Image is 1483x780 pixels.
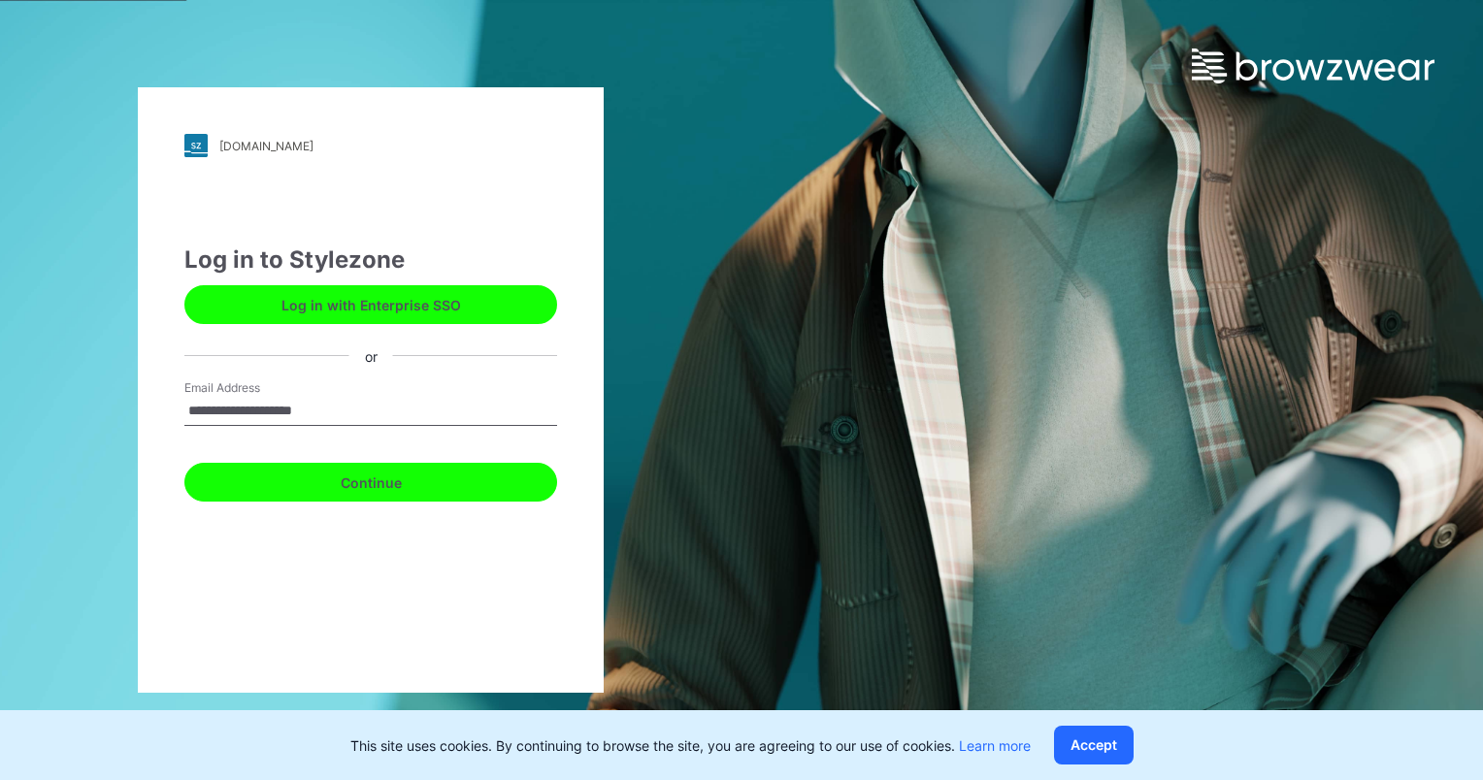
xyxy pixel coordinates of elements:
[184,134,557,157] a: [DOMAIN_NAME]
[184,463,557,502] button: Continue
[349,345,393,366] div: or
[1054,726,1134,764] button: Accept
[184,243,557,277] div: Log in to Stylezone
[184,134,208,157] img: stylezone-logo.562084cfcfab977791bfbf7441f1a819.svg
[219,139,313,153] div: [DOMAIN_NAME]
[959,737,1031,754] a: Learn more
[350,735,1031,756] p: This site uses cookies. By continuing to browse the site, you are agreeing to our use of cookies.
[1192,49,1434,83] img: browzwear-logo.e42bd6dac1945053ebaf764b6aa21510.svg
[184,379,320,397] label: Email Address
[184,285,557,324] button: Log in with Enterprise SSO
